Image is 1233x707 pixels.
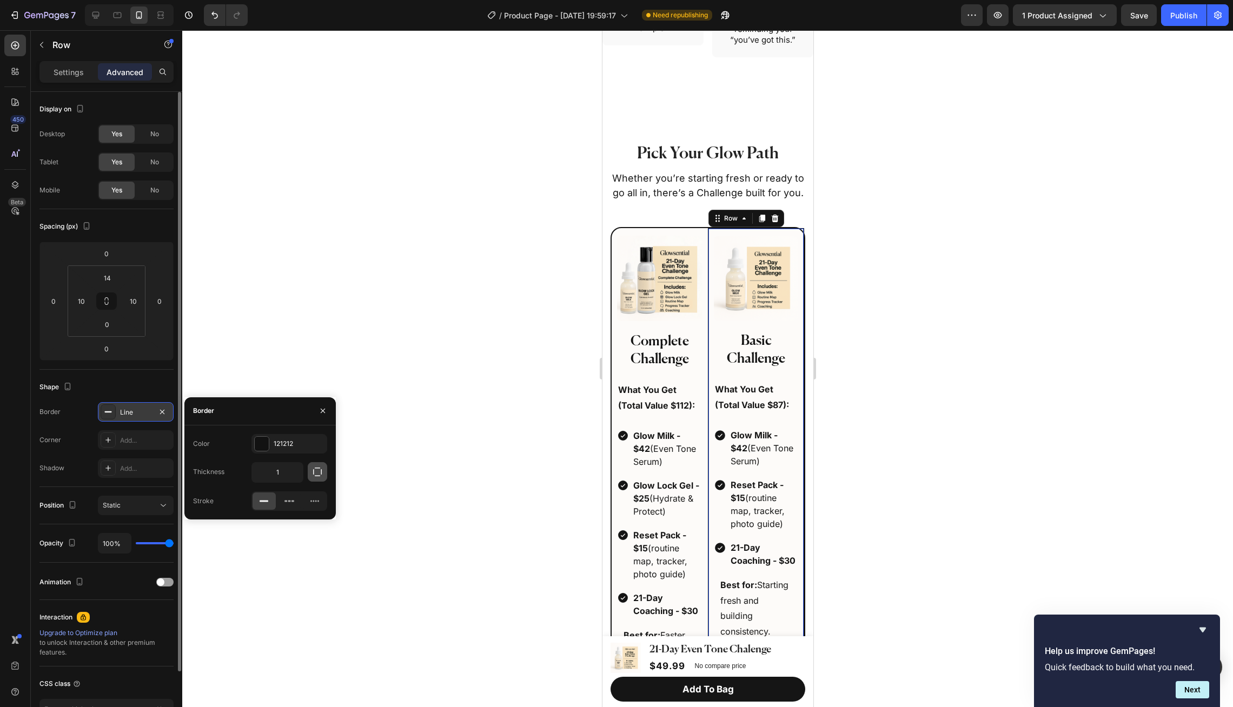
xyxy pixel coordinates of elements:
input: 0 [96,245,117,262]
input: 0px [96,316,118,332]
div: Undo/Redo [204,4,248,26]
button: Save [1121,4,1157,26]
div: Mobile [39,185,60,195]
input: 0 [151,293,168,309]
span: Static [103,501,121,509]
div: Beta [8,198,26,206]
div: Add... [120,436,171,445]
div: Upgrade to Optimize plan [39,628,174,638]
input: Auto [252,463,303,482]
p: 7 [71,9,76,22]
div: to unlock Interaction & other premium features. [39,628,174,657]
div: Shape [39,380,74,395]
span: / [499,10,502,21]
span: No [150,129,159,139]
div: Border [39,407,61,417]
span: Product Page - [DATE] 19:59:17 [504,10,616,21]
span: No [150,185,159,195]
div: 450 [10,115,26,124]
button: Next question [1176,681,1209,698]
input: 10px [73,293,89,309]
button: 1 product assigned [1013,4,1117,26]
div: Shadow [39,463,64,473]
div: Stroke [193,496,214,506]
div: Border [193,406,214,416]
span: No [150,157,159,167]
div: Tablet [39,157,58,167]
h2: Help us improve GemPages! [1045,645,1209,658]
button: Hide survey [1196,623,1209,636]
span: 1 product assigned [1022,10,1092,21]
div: Add... [120,464,171,473]
div: Line [120,408,151,417]
iframe: Design area [602,30,813,707]
p: Quick feedback to build what you need. [1045,662,1209,672]
input: 0 [96,341,117,357]
span: Yes [111,185,122,195]
div: Opacity [39,536,78,551]
div: Position [39,498,79,513]
div: Thickness [193,467,224,477]
span: Need republishing [653,10,708,20]
span: Yes [111,157,122,167]
div: CSS class [39,679,81,689]
p: Row [52,38,144,51]
input: 14px [96,270,118,286]
span: Yes [111,129,122,139]
button: 7 [4,4,81,26]
div: Publish [1170,10,1197,21]
p: Settings [54,66,84,78]
div: Display on [39,102,87,117]
button: Static [98,496,174,515]
p: Advanced [107,66,143,78]
div: Desktop [39,129,65,139]
div: Help us improve GemPages! [1045,623,1209,698]
button: Publish [1161,4,1207,26]
div: Color [193,439,210,449]
input: 10px [125,293,141,309]
div: Corner [39,435,61,445]
span: Save [1130,11,1148,20]
div: Interaction [39,612,72,622]
div: 121212 [274,439,324,449]
input: Auto [98,533,131,553]
div: Animation [39,575,86,590]
input: 0 [45,293,62,309]
div: Spacing (px) [39,219,93,234]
